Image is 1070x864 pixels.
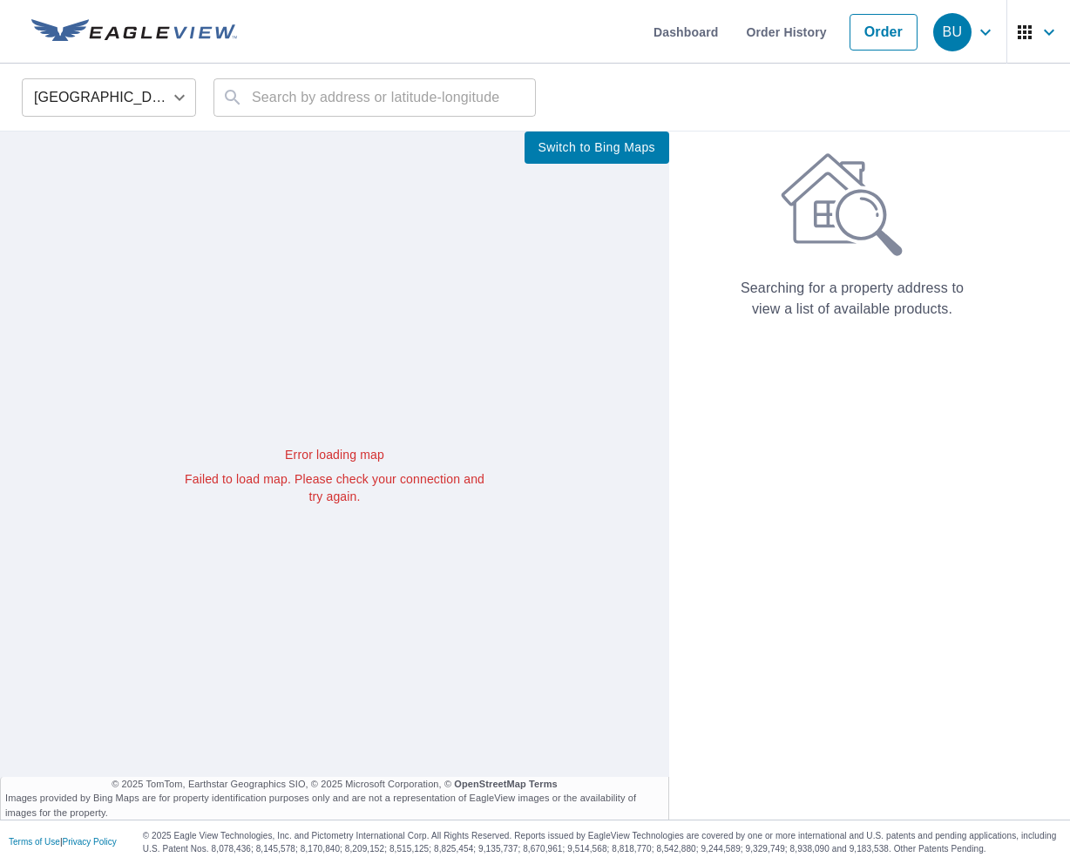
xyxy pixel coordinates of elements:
span: © 2025 TomTom, Earthstar Geographics SIO, © 2025 Microsoft Corporation, © [112,777,558,792]
div: [GEOGRAPHIC_DATA] [22,73,196,122]
a: Privacy Policy [63,837,117,847]
span: Switch to Bing Maps [538,137,655,159]
p: © 2025 Eagle View Technologies, Inc. and Pictometry International Corp. All Rights Reserved. Repo... [143,829,1061,855]
img: EV Logo [31,19,237,45]
div: Error loading map [185,446,484,463]
div: BU [933,13,972,51]
a: Terms of Use [9,837,60,847]
input: Search by address or latitude-longitude [252,73,500,122]
a: Terms [529,779,558,789]
button: Switch to Bing Maps [525,132,669,164]
a: OpenStreetMap [454,779,526,789]
div: Failed to load map. Please check your connection and try again. [185,470,484,505]
p: Searching for a property address to view a list of available products. [735,278,969,320]
p: | [9,837,117,847]
a: Order [850,14,918,51]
